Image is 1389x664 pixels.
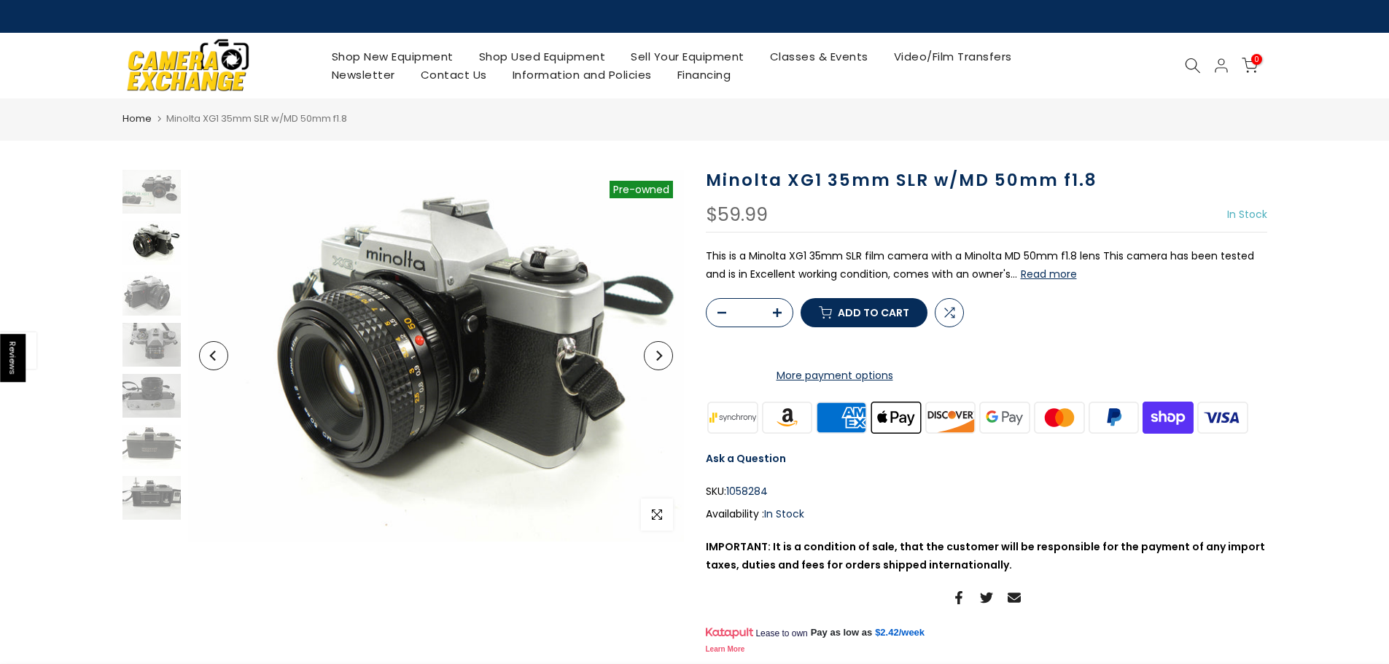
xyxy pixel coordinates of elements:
[499,66,664,84] a: Information and Policies
[408,66,499,84] a: Contact Us
[706,645,745,653] a: Learn More
[706,483,1267,501] div: SKU:
[1251,54,1262,65] span: 0
[466,47,618,66] a: Shop Used Equipment
[122,476,181,520] img: Minolta XG1 35mm SLR w/MD 50mm f1.8 35mm Film Cameras - 35mm SLR Cameras - 35mm SLR Student Camer...
[706,170,1267,191] h1: Minolta XG1 35mm SLR w/MD 50mm f1.8
[1032,399,1086,435] img: master
[122,272,181,316] img: Minolta XG1 35mm SLR w/MD 50mm f1.8 35mm Film Cameras - 35mm SLR Cameras - 35mm SLR Student Camer...
[1141,399,1196,435] img: shopify pay
[952,589,965,606] a: Share on Facebook
[881,47,1024,66] a: Video/Film Transfers
[122,221,181,265] img: Minolta XG1 35mm SLR w/MD 50mm f1.8 35mm Film Cameras - 35mm SLR Cameras - 35mm SLR Student Camer...
[868,399,923,435] img: apple pay
[706,451,786,466] a: Ask a Question
[644,341,673,370] button: Next
[122,425,181,469] img: Minolta XG1 35mm SLR w/MD 50mm f1.8 35mm Film Cameras - 35mm SLR Cameras - 35mm SLR Student Camer...
[706,247,1267,284] p: This is a Minolta XG1 35mm SLR film camera with a Minolta MD 50mm f1.8 lens This camera has been ...
[801,298,927,327] button: Add to cart
[1195,399,1250,435] img: visa
[760,399,814,435] img: amazon payments
[875,626,925,639] a: $2.42/week
[1227,207,1267,222] span: In Stock
[706,539,1265,572] strong: IMPORTANT: It is a condition of sale, that the customer will be responsible for the payment of an...
[814,399,869,435] img: american express
[188,170,684,542] img: Minolta XG1 35mm SLR w/MD 50mm f1.8 35mm Film Cameras - 35mm SLR Cameras - 35mm SLR Student Camer...
[319,47,466,66] a: Shop New Equipment
[166,112,347,125] span: Minolta XG1 35mm SLR w/MD 50mm f1.8
[755,628,807,639] span: Lease to own
[706,399,760,435] img: synchrony
[811,626,873,639] span: Pay as low as
[122,374,181,418] img: Minolta XG1 35mm SLR w/MD 50mm f1.8 35mm Film Cameras - 35mm SLR Cameras - 35mm SLR Student Camer...
[1008,589,1021,606] a: Share on Email
[122,170,181,214] img: Minolta XG1 35mm SLR w/MD 50mm f1.8 35mm Film Cameras - 35mm SLR Cameras - 35mm SLR Student Camer...
[664,66,744,84] a: Financing
[764,507,804,521] span: In Stock
[923,399,978,435] img: discover
[980,589,993,606] a: Share on Twitter
[199,341,228,370] button: Previous
[1086,399,1141,435] img: paypal
[757,47,881,66] a: Classes & Events
[1021,267,1077,281] button: Read more
[706,367,964,385] a: More payment options
[706,206,768,224] div: $59.99
[978,399,1032,435] img: google pay
[319,66,408,84] a: Newsletter
[838,308,909,318] span: Add to cart
[726,483,768,501] span: 1058284
[706,505,1267,523] div: Availability :
[122,112,152,126] a: Home
[618,47,758,66] a: Sell Your Equipment
[122,323,181,367] img: Minolta XG1 35mm SLR w/MD 50mm f1.8 35mm Film Cameras - 35mm SLR Cameras - 35mm SLR Student Camer...
[1242,58,1258,74] a: 0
